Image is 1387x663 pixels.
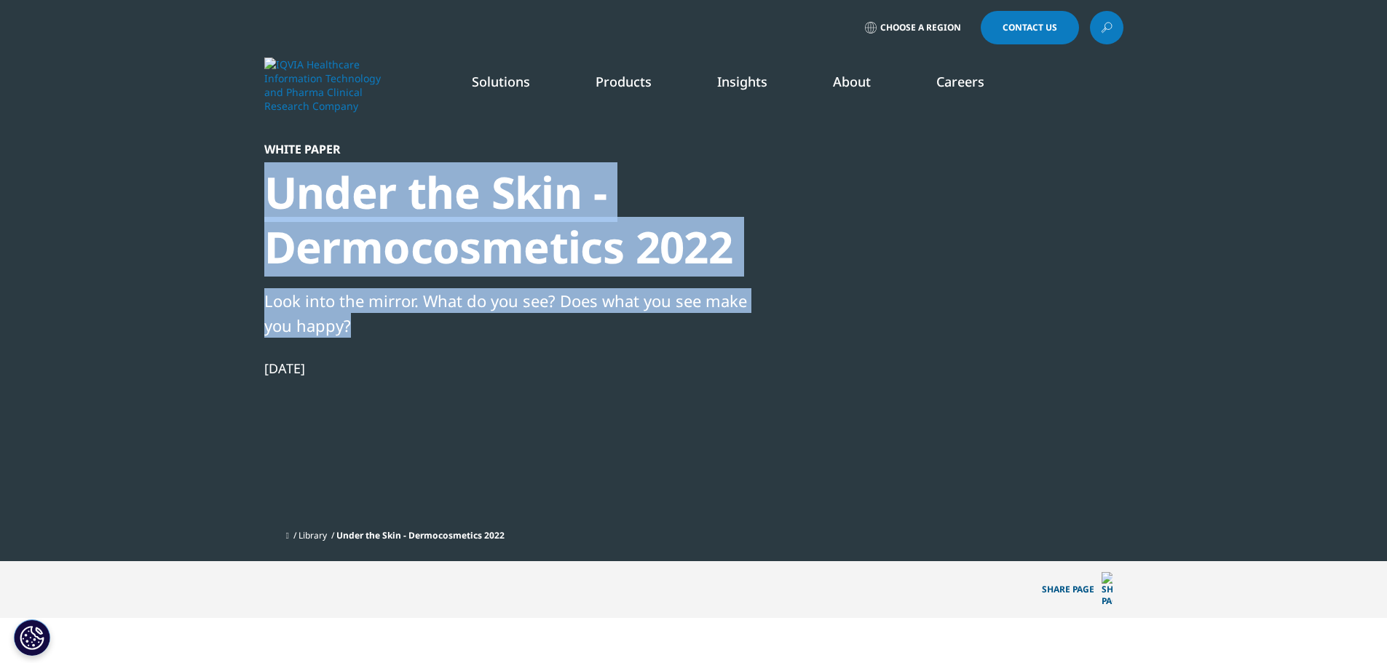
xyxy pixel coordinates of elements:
span: Under the Skin - Dermocosmetics 2022 [336,529,505,541]
a: Solutions [472,73,530,90]
a: Insights [717,73,767,90]
a: Careers [936,73,984,90]
button: Share PAGEShare PAGE [1031,561,1123,618]
div: [DATE] [264,360,764,377]
a: About [833,73,871,90]
span: Choose a Region [880,22,961,33]
nav: Primary [387,51,1123,119]
span: Contact Us [1003,23,1057,32]
img: Share PAGE [1102,572,1113,607]
div: Under the Skin - Dermocosmetics 2022 [264,165,764,274]
button: Impostazioni cookie [14,619,50,656]
a: Products [596,73,652,90]
p: Share PAGE [1031,561,1123,618]
a: Library [299,529,327,541]
img: IQVIA Healthcare Information Technology and Pharma Clinical Research Company [264,57,381,113]
div: Look into the mirror. What do you see? Does what you see make you happy? [264,288,764,338]
a: Contact Us [981,11,1079,44]
div: White Paper [264,142,764,156]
